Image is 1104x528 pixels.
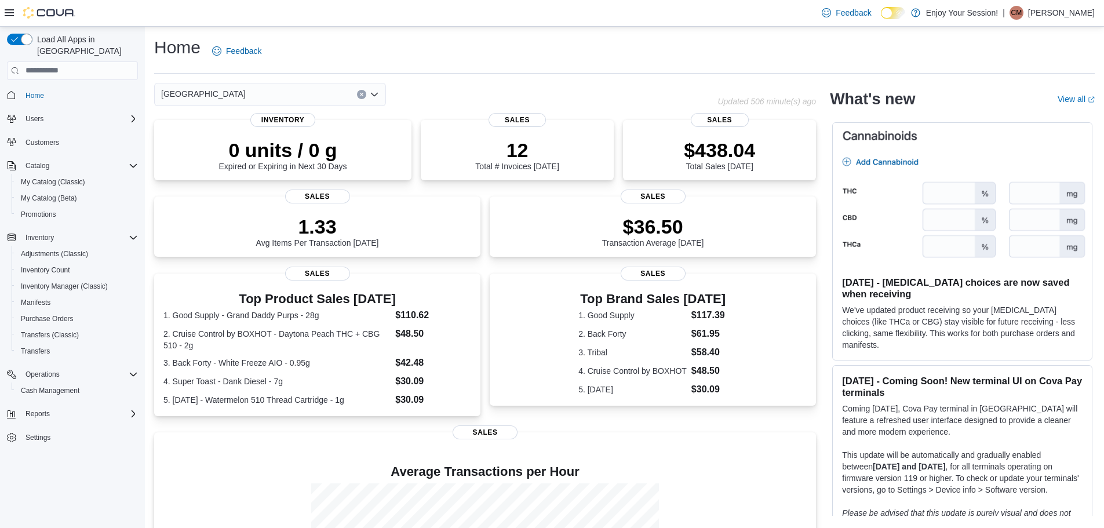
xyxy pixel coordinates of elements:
dd: $30.09 [395,393,471,407]
dt: 5. [DATE] [578,384,687,395]
p: 1.33 [256,215,379,238]
span: Users [21,112,138,126]
p: [PERSON_NAME] [1028,6,1095,20]
span: Inventory [25,233,54,242]
p: Coming [DATE], Cova Pay terminal in [GEOGRAPHIC_DATA] will feature a refreshed user interface des... [842,403,1083,438]
span: Users [25,114,43,123]
span: Sales [285,267,350,281]
div: Christina Mitchell [1010,6,1023,20]
span: Load All Apps in [GEOGRAPHIC_DATA] [32,34,138,57]
span: Cash Management [21,386,79,395]
span: Manifests [16,296,138,309]
span: Cash Management [16,384,138,398]
svg: External link [1088,96,1095,103]
strong: [DATE] and [DATE] [873,462,945,471]
a: Inventory Count [16,263,75,277]
span: Inventory Manager (Classic) [16,279,138,293]
span: Operations [21,367,138,381]
h4: Average Transactions per Hour [163,465,807,479]
input: Dark Mode [881,7,905,19]
button: Clear input [357,90,366,99]
p: We've updated product receiving so your [MEDICAL_DATA] choices (like THCa or CBG) stay visible fo... [842,304,1083,351]
button: Customers [2,134,143,151]
a: My Catalog (Beta) [16,191,82,205]
span: Catalog [21,159,138,173]
h3: Top Product Sales [DATE] [163,292,471,306]
a: Transfers [16,344,54,358]
span: Feedback [836,7,871,19]
a: Manifests [16,296,55,309]
span: Catalog [25,161,49,170]
button: Manifests [12,294,143,311]
span: Feedback [226,45,261,57]
dd: $30.09 [395,374,471,388]
dt: 1. Good Supply - Grand Daddy Purps - 28g [163,309,391,321]
dt: 3. Tribal [578,347,687,358]
div: Total Sales [DATE] [684,139,755,171]
dt: 5. [DATE] - Watermelon 510 Thread Cartridge - 1g [163,394,391,406]
p: This update will be automatically and gradually enabled between , for all terminals operating on ... [842,449,1083,496]
button: My Catalog (Beta) [12,190,143,206]
button: Open list of options [370,90,379,99]
span: Settings [21,430,138,445]
a: Customers [21,136,64,150]
span: Operations [25,370,60,379]
span: Reports [21,407,138,421]
button: Operations [21,367,64,381]
img: Cova [23,7,75,19]
span: Sales [621,190,686,203]
button: Inventory Count [12,262,143,278]
dt: 2. Back Forty [578,328,687,340]
p: $36.50 [602,215,704,238]
span: Inventory Count [21,265,70,275]
span: Transfers (Classic) [21,330,79,340]
button: My Catalog (Classic) [12,174,143,190]
span: My Catalog (Beta) [16,191,138,205]
dt: 4. Cruise Control by BOXHOT [578,365,687,377]
a: Home [21,89,49,103]
dt: 4. Super Toast - Dank Diesel - 7g [163,376,391,387]
h3: Top Brand Sales [DATE] [578,292,727,306]
button: Promotions [12,206,143,223]
span: My Catalog (Classic) [16,175,138,189]
dd: $42.48 [395,356,471,370]
h2: What's new [830,90,915,108]
button: Inventory [21,231,59,245]
dd: $30.09 [691,383,727,396]
dd: $48.50 [691,364,727,378]
a: Inventory Manager (Classic) [16,279,112,293]
span: Settings [25,433,50,442]
span: Sales [621,267,686,281]
dt: 2. Cruise Control by BOXHOT - Daytona Peach THC + CBG 510 - 2g [163,328,391,351]
div: Transaction Average [DATE] [602,215,704,247]
dd: $48.50 [395,327,471,341]
span: Purchase Orders [21,314,74,323]
button: Inventory Manager (Classic) [12,278,143,294]
a: Promotions [16,207,61,221]
button: Catalog [2,158,143,174]
button: Inventory [2,230,143,246]
a: Adjustments (Classic) [16,247,93,261]
span: CM [1011,6,1022,20]
span: My Catalog (Beta) [21,194,77,203]
p: Enjoy Your Session! [926,6,999,20]
a: Settings [21,431,55,445]
span: Home [21,88,138,103]
button: Adjustments (Classic) [12,246,143,262]
h3: [DATE] - Coming Soon! New terminal UI on Cova Pay terminals [842,375,1083,398]
span: Customers [25,138,59,147]
dd: $110.62 [395,308,471,322]
dd: $117.39 [691,308,727,322]
span: Inventory Count [16,263,138,277]
dd: $58.40 [691,345,727,359]
button: Users [2,111,143,127]
span: Transfers [21,347,50,356]
span: Adjustments (Classic) [21,249,88,258]
p: | [1003,6,1005,20]
span: Reports [25,409,50,418]
button: Reports [21,407,54,421]
button: Catalog [21,159,54,173]
dt: 1. Good Supply [578,309,687,321]
span: Adjustments (Classic) [16,247,138,261]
